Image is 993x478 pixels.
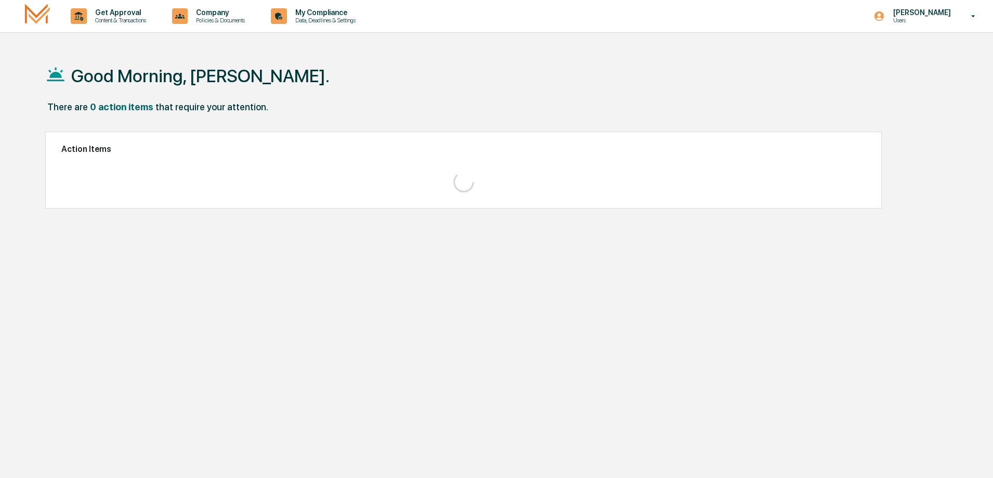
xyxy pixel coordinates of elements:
[188,17,250,24] p: Policies & Documents
[47,101,88,112] div: There are
[287,17,361,24] p: Data, Deadlines & Settings
[885,17,956,24] p: Users
[155,101,268,112] div: that require your attention.
[25,4,50,28] img: logo
[61,144,866,154] h2: Action Items
[188,8,250,17] p: Company
[90,101,153,112] div: 0 action items
[71,66,330,86] h1: Good Morning, [PERSON_NAME].
[87,8,151,17] p: Get Approval
[885,8,956,17] p: [PERSON_NAME]
[87,17,151,24] p: Content & Transactions
[287,8,361,17] p: My Compliance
